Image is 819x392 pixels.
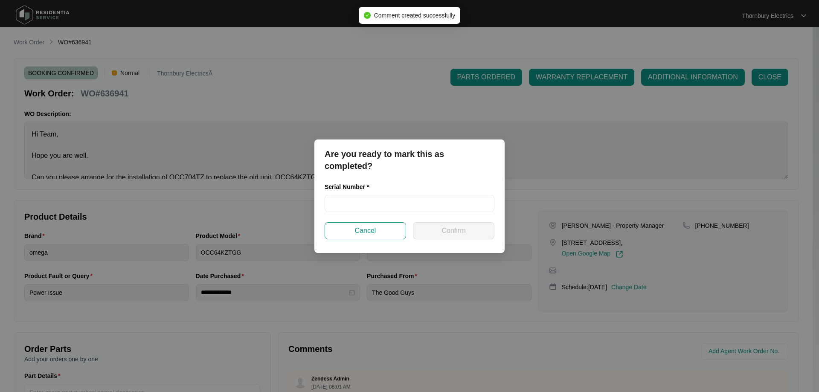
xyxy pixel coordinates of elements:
p: completed? [325,160,494,172]
span: check-circle [364,12,371,19]
label: Serial Number * [325,183,375,191]
button: Cancel [325,222,406,239]
button: Confirm [413,222,494,239]
span: Cancel [355,226,376,236]
span: Comment created successfully [374,12,456,19]
p: Are you ready to mark this as [325,148,494,160]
